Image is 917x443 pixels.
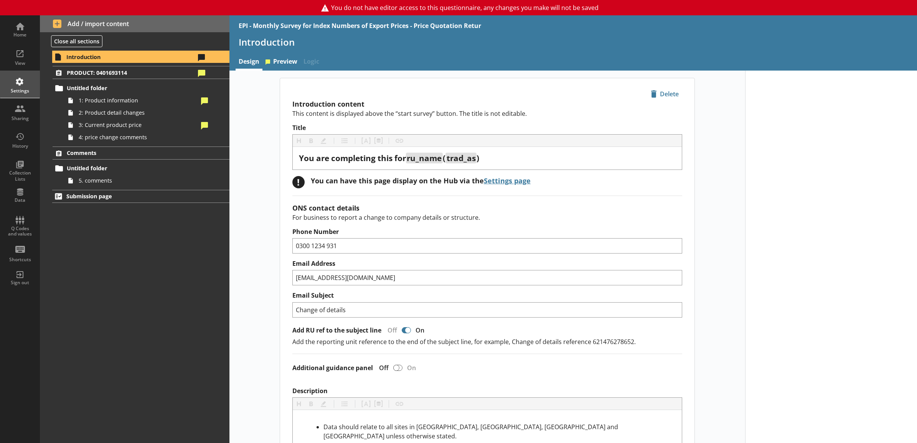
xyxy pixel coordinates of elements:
div: You can have this page display on the Hub via the [311,176,531,185]
button: Add / import content [40,15,229,32]
p: Add the reporting unit reference to the end of the subject line, for example, Change of details r... [292,338,682,346]
span: Untitled folder [67,165,195,172]
a: Untitled folder [53,162,229,175]
label: Title [292,124,682,132]
div: Settings [7,88,33,94]
button: Close all sections [51,35,102,47]
span: ) [477,153,479,163]
label: Email Address [292,260,682,268]
span: 5. comments [79,177,198,184]
a: 2: Product detail changes [64,107,229,119]
a: Design [236,54,262,71]
button: Delete [647,87,682,100]
span: 2: Product detail changes [79,109,198,116]
div: History [7,143,33,149]
a: 4: price change comments [64,131,229,143]
div: View [7,60,33,66]
a: Submission page [52,190,229,203]
a: 3: Current product price [64,119,229,131]
div: Data [7,197,33,203]
span: 4: price change comments [79,133,198,141]
div: Q Codes and values [7,226,33,237]
li: PRODUCT: 0401693114Untitled folder1: Product information2: Product detail changes3: Current produ... [40,66,229,143]
h2: ONS contact details [292,203,682,212]
span: 3: Current product price [79,121,198,128]
li: CommentsUntitled folder5. comments [40,147,229,187]
div: On [404,364,422,372]
label: Email Subject [292,291,682,300]
div: On [412,326,430,334]
label: Add RU ref to the subject line [292,326,381,334]
label: Description [292,387,682,395]
p: For business to report a change to company details or structure. [292,213,682,222]
a: PRODUCT: 0401693114 [53,66,229,79]
span: Logic [300,54,322,71]
div: Off [373,364,392,372]
div: Title [299,153,676,163]
span: Delete [648,88,682,100]
span: trad_as [447,153,476,163]
span: ( [443,153,445,163]
div: Off [381,326,400,334]
a: Introduction [52,51,229,63]
h1: Introduction [239,36,908,48]
a: Comments [53,147,229,160]
label: Additional guidance panel [292,364,373,372]
div: Home [7,32,33,38]
li: Untitled folder5. comments [56,162,229,187]
span: ru_name [407,153,442,163]
label: Phone Number [292,228,682,236]
div: EPI - Monthly Survey for Index Numbers of Export Prices - Price Quotation Retur [239,21,481,30]
span: You are completing this for [299,153,406,163]
div: Sign out [7,280,33,286]
span: Introduction [66,53,195,61]
a: Preview [262,54,301,71]
h2: Introduction content [292,99,682,109]
div: Shortcuts [7,257,33,263]
a: Settings page [484,176,531,185]
a: 1: Product information [64,94,229,107]
span: Data should relate to all sites in [GEOGRAPHIC_DATA], [GEOGRAPHIC_DATA], [GEOGRAPHIC_DATA] and [G... [323,423,620,440]
div: Sharing [7,115,33,122]
a: 5. comments [64,175,229,187]
span: Add / import content [53,20,216,28]
span: 1: Product information [79,97,198,104]
span: Comments [67,149,195,156]
span: Submission page [66,193,195,200]
p: This content is displayed above the “start survey” button. The title is not editable. [292,109,682,118]
div: ! [292,176,305,188]
a: Untitled folder [53,82,229,94]
span: PRODUCT: 0401693114 [67,69,195,76]
span: Untitled folder [67,84,195,92]
div: Collection Lists [7,170,33,182]
li: Untitled folder1: Product information2: Product detail changes3: Current product price4: price ch... [56,82,229,143]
